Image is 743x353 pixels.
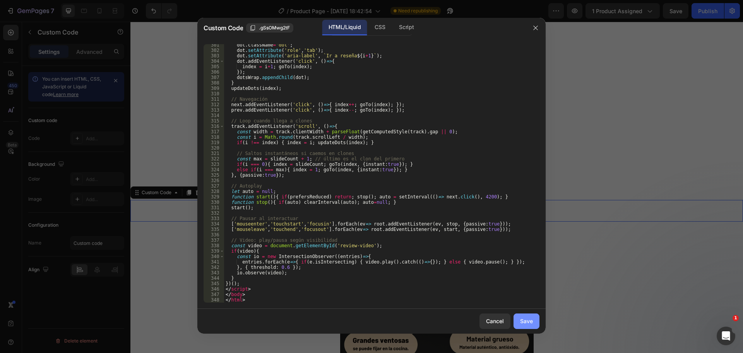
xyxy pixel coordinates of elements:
div: 309 [204,86,224,91]
div: 319 [204,140,224,145]
div: HTML/Liquid [322,20,367,35]
div: 329 [204,194,224,200]
div: 330 [204,200,224,205]
div: 344 [204,276,224,281]
div: 317 [204,129,224,134]
div: 304 [204,59,224,64]
div: 343 [204,270,224,276]
div: 337 [204,238,224,243]
div: 302 [204,48,224,53]
div: 312 [204,102,224,107]
iframe: Intercom live chat [717,327,735,345]
button: Save [514,313,539,329]
div: 324 [204,167,224,172]
div: 340 [204,254,224,259]
button: .gSsOMwg2tF [246,23,293,33]
div: 308 [204,80,224,86]
div: 347 [204,292,224,297]
div: 316 [204,124,224,129]
div: Custom Code [10,167,43,174]
div: 320 [204,145,224,151]
div: 339 [204,248,224,254]
div: 321 [204,151,224,156]
div: 335 [204,227,224,232]
div: 307 [204,75,224,80]
div: 331 [204,205,224,210]
div: 314 [204,113,224,118]
div: 328 [204,189,224,194]
div: 306 [204,69,224,75]
div: 336 [204,232,224,238]
div: 323 [204,162,224,167]
div: 303 [204,53,224,59]
div: 327 [204,183,224,189]
span: Custom Code [204,23,243,33]
div: CSS [368,20,391,35]
div: 315 [204,118,224,124]
div: 322 [204,156,224,162]
div: 325 [204,172,224,178]
div: 348 [204,297,224,303]
div: 310 [204,91,224,96]
div: 341 [204,259,224,265]
div: 334 [204,221,224,227]
div: 333 [204,216,224,221]
div: 301 [204,42,224,48]
div: 326 [204,178,224,183]
div: 311 [204,96,224,102]
div: 338 [204,243,224,248]
div: 318 [204,134,224,140]
div: 345 [204,281,224,286]
div: 346 [204,286,224,292]
div: 305 [204,64,224,69]
span: 1 [733,315,739,321]
div: Save [520,317,533,325]
button: Cancel [479,313,510,329]
div: Script [393,20,420,35]
div: Cancel [486,317,504,325]
span: .gSsOMwg2tF [259,24,290,31]
div: 342 [204,265,224,270]
div: 313 [204,107,224,113]
div: 332 [204,210,224,216]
